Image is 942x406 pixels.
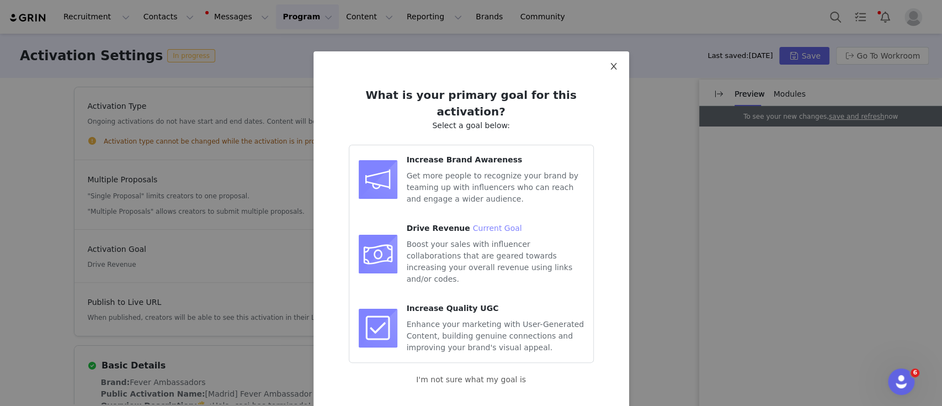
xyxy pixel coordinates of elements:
[416,375,526,384] a: I'm not sure what my goal is
[407,155,523,164] span: Increase Brand Awareness
[407,171,578,203] span: Get more people to recognize your brand by teaming up with influencers who can reach and engage a...
[349,120,594,131] p: Select a goal below:
[407,240,573,283] span: Boost your sales with influencer collaborations that are geared towards increasing your overall r...
[407,304,499,313] span: Increase Quality UGC
[911,368,919,377] span: 6
[407,320,584,352] span: Enhance your marketing with User-Generated Content, building genuine connections and improving yo...
[473,224,522,233] span: Current Goal
[365,88,576,118] span: What is your primary goal for this activation?
[598,51,629,82] button: Close
[609,62,618,71] i: icon: close
[888,368,914,395] iframe: Intercom live chat
[407,224,470,233] span: Drive Revenue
